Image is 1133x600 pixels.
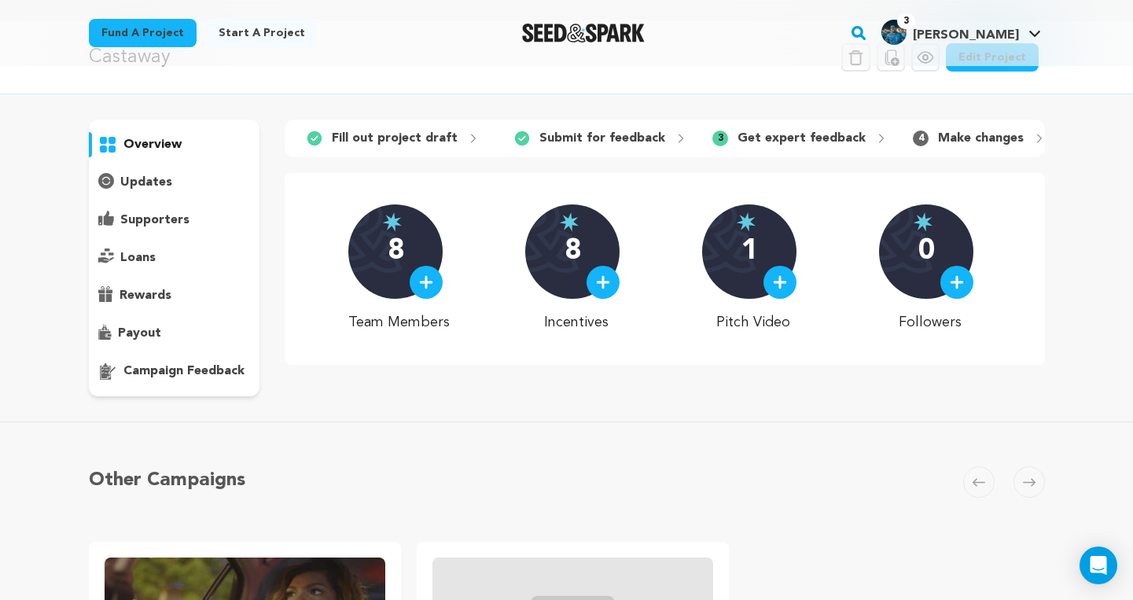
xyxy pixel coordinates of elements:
img: plus.svg [596,275,610,289]
button: overview [89,132,260,157]
img: plus.svg [773,275,787,289]
img: FB_IMG_1602519897490.jpg [881,20,907,45]
p: Make changes [938,129,1024,148]
h5: Other Campaigns [89,466,245,495]
button: payout [89,321,260,346]
button: campaign feedback [89,359,260,384]
span: 3 [897,13,915,29]
p: loans [120,248,156,267]
a: Fund a project [89,19,197,47]
img: plus.svg [950,275,964,289]
p: Get expert feedback [738,129,866,148]
div: Open Intercom Messenger [1080,547,1117,584]
p: supporters [120,211,189,230]
p: 8 [388,236,404,267]
p: 1 [741,236,758,267]
a: Seed&Spark Homepage [522,24,646,42]
span: 4 [913,131,929,146]
p: Submit for feedback [539,129,665,148]
p: 8 [565,236,581,267]
p: campaign feedback [123,362,245,381]
p: Followers [879,311,980,333]
img: Seed&Spark Logo Dark Mode [522,24,646,42]
span: [PERSON_NAME] [913,29,1019,42]
button: updates [89,170,260,195]
p: payout [118,324,161,343]
p: rewards [120,286,171,305]
button: loans [89,245,260,271]
p: Incentives [525,311,627,333]
p: updates [120,173,172,192]
span: Adrian N.'s Profile [878,17,1044,50]
p: overview [123,135,182,154]
span: 3 [712,131,728,146]
img: plus.svg [419,275,433,289]
p: 0 [918,236,935,267]
a: Adrian N.'s Profile [878,17,1044,45]
p: Pitch Video [702,311,804,333]
p: Fill out project draft [332,129,458,148]
a: Start a project [206,19,318,47]
p: Team Members [348,311,450,333]
div: Adrian N.'s Profile [881,20,1019,45]
button: rewards [89,283,260,308]
button: supporters [89,208,260,233]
